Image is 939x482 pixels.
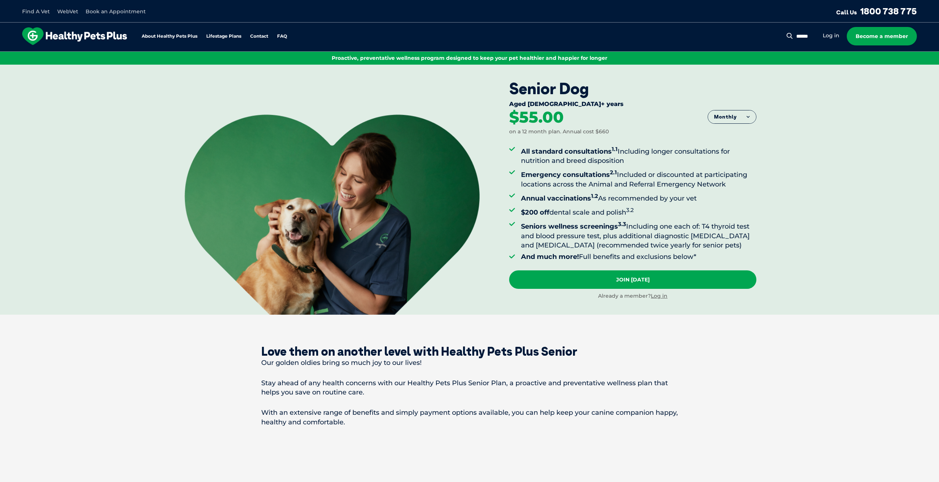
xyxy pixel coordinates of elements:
strong: Emergency consultations [521,171,617,179]
div: Senior Dog [509,79,756,98]
sup: 2.1 [610,169,617,176]
p: With an extensive range of benefits and simply payment options available, you can help keep your ... [261,408,678,427]
a: Book an Appointment [86,8,146,15]
strong: Annual vaccinations [521,194,598,202]
a: Find A Vet [22,8,50,15]
img: <br /> <b>Warning</b>: Undefined variable $title in <b>/var/www/html/current/codepool/wp-content/... [184,114,480,315]
li: dental scale and polish [521,205,756,217]
strong: And much more! [521,253,579,261]
a: FAQ [277,34,287,39]
a: Log in [823,32,839,39]
button: Monthly [708,110,756,124]
li: As recommended by your vet [521,191,756,203]
p: Our golden oldies bring so much joy to our lives! [261,358,678,368]
strong: $200 off [521,208,549,216]
div: Already a member? [509,293,756,300]
div: Love them on another level with Healthy Pets Plus Senior [261,344,678,358]
sup: 1.1 [612,146,618,153]
li: Full benefits and exclusions below* [521,252,756,261]
div: on a 12 month plan. Annual cost $660 [509,128,609,136]
div: $55.00 [509,109,564,126]
span: Call Us [836,8,857,16]
a: Log in [651,293,667,299]
sup: 3.3 [618,221,626,228]
strong: All standard consultations [521,147,618,155]
a: Join [DATE] [509,270,756,289]
strong: Seniors wellness screenings [521,222,626,230]
a: Lifestage Plans [206,34,241,39]
li: Included or discounted at participating locations across the Animal and Referral Emergency Network [521,168,756,189]
a: About Healthy Pets Plus [142,34,197,39]
li: Including one each of: T4 thyroid test and blood pressure test, plus additional diagnostic [MEDIC... [521,219,756,250]
a: Contact [250,34,268,39]
sup: 1.2 [591,192,598,199]
button: Search [785,32,794,40]
p: Stay ahead of any health concerns with our Healthy Pets Plus Senior Plan, a proactive and prevent... [261,379,678,397]
div: Aged [DEMOGRAPHIC_DATA]+ years [509,100,756,109]
a: Become a member [847,27,917,45]
a: Call Us1800 738 775 [836,6,917,17]
a: WebVet [57,8,78,15]
li: Including longer consultations for nutrition and breed disposition [521,144,756,165]
span: Proactive, preventative wellness program designed to keep your pet healthier and happier for longer [332,55,607,61]
img: hpp-logo [22,27,127,45]
sup: 3.2 [626,206,634,213]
